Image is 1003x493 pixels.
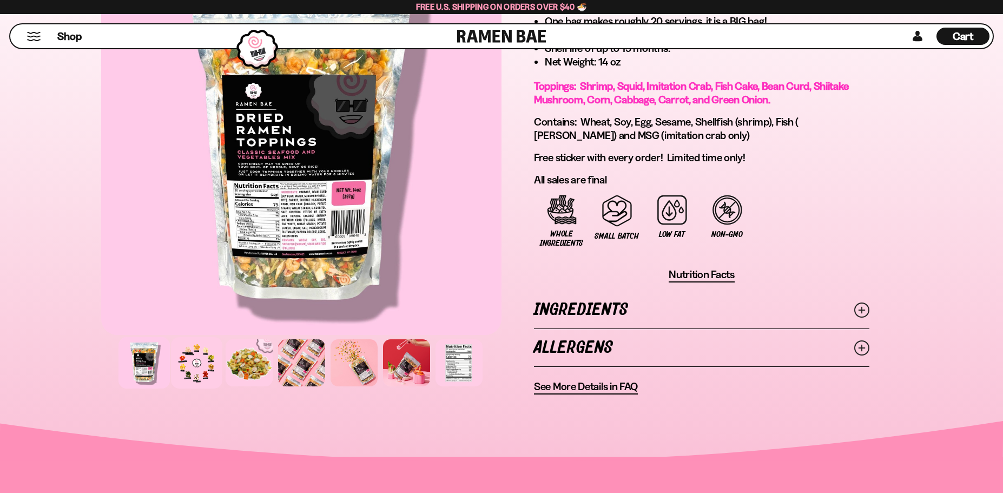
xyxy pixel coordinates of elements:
a: Ingredients [534,291,869,328]
div: Cart [936,24,989,48]
span: Shop [57,29,82,44]
span: Nutrition Facts [669,268,735,281]
a: Shop [57,28,82,45]
span: Low Fat [659,230,685,239]
button: Nutrition Facts [669,268,735,282]
p: All sales are final [534,173,869,187]
p: Free sticker with every order! Limited time only! [534,151,869,165]
span: Free U.S. Shipping on Orders over $40 🍜 [416,2,588,12]
span: Toppings: Shrimp, Squid, Imitation Crab, Fish Cake, Bean Curd, Shiitake Mushroom, Corn, Cabbage, ... [534,80,848,106]
li: Net Weight: 14 oz [545,55,869,69]
span: Whole Ingredients [539,229,584,248]
a: Allergens [534,329,869,366]
button: Mobile Menu Trigger [27,32,41,41]
span: See More Details in FAQ [534,380,638,393]
a: See More Details in FAQ [534,380,638,395]
span: Cart [953,30,974,43]
span: Contains: Wheat, Soy, Egg, Sesame, Shellfish (shrimp), Fish ( [PERSON_NAME]) and MSG (imitation c... [534,115,799,142]
span: Non-GMO [711,230,742,239]
span: Small Batch [595,232,638,241]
